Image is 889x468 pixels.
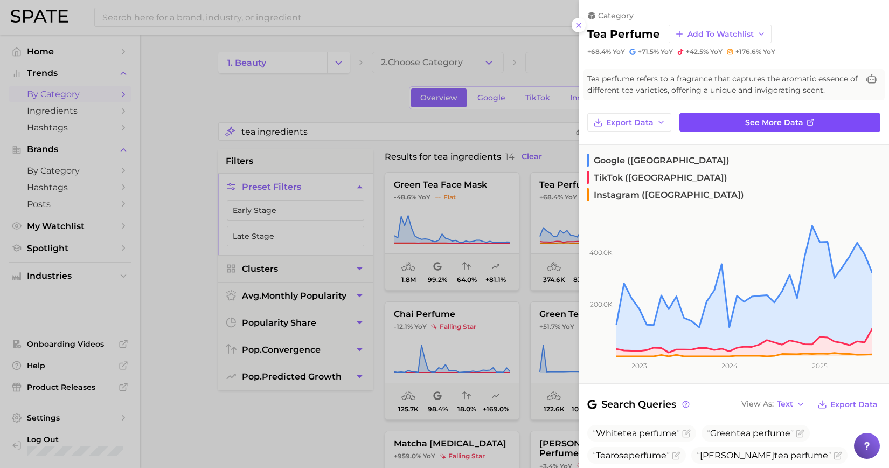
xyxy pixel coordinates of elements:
[737,428,751,438] span: tea
[815,397,880,412] button: Export Data
[687,30,754,39] span: Add to Watchlist
[593,450,670,460] span: rose
[830,400,878,409] span: Export Data
[707,428,794,438] span: Green
[631,362,647,370] tspan: 2023
[777,401,793,407] span: Text
[613,47,625,56] span: YoY
[735,47,761,56] span: +176.6%
[679,113,880,132] a: See more data
[686,47,709,56] span: +42.5%
[606,118,654,127] span: Export Data
[796,429,804,438] button: Flag as miscategorized or irrelevant
[739,397,808,411] button: View AsText
[672,451,680,460] button: Flag as miscategorized or irrelevant
[834,451,842,460] button: Flag as miscategorized or irrelevant
[741,401,774,407] span: View As
[697,450,831,460] span: [PERSON_NAME]
[682,429,691,438] button: Flag as miscategorized or irrelevant
[587,188,744,201] span: Instagram ([GEOGRAPHIC_DATA])
[587,47,611,56] span: +68.4%
[623,428,637,438] span: tea
[812,362,828,370] tspan: 2025
[587,27,660,40] h2: tea perfume
[593,428,680,438] span: White
[587,154,730,167] span: Google ([GEOGRAPHIC_DATA])
[629,450,666,460] span: perfume
[710,47,723,56] span: YoY
[774,450,788,460] span: tea
[598,11,634,20] span: category
[661,47,673,56] span: YoY
[587,397,691,412] span: Search Queries
[587,113,671,132] button: Export Data
[639,428,677,438] span: perfume
[596,450,610,460] span: Tea
[790,450,828,460] span: perfume
[753,428,790,438] span: perfume
[721,362,738,370] tspan: 2024
[669,25,772,43] button: Add to Watchlist
[587,171,727,184] span: TikTok ([GEOGRAPHIC_DATA])
[745,118,803,127] span: See more data
[638,47,659,56] span: +71.5%
[763,47,775,56] span: YoY
[587,73,859,96] span: Tea perfume refers to a fragrance that captures the aromatic essence of different tea varieties, ...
